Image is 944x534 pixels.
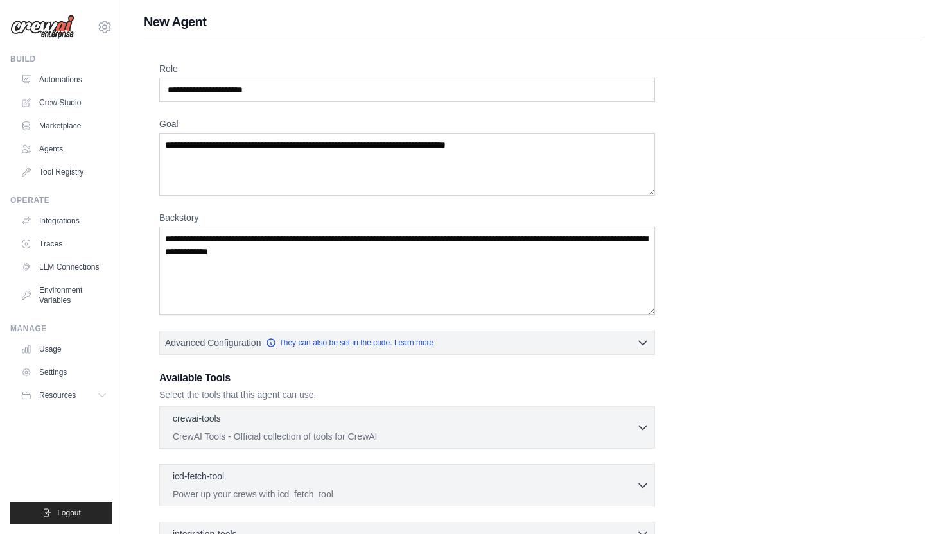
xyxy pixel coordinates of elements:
[165,336,261,349] span: Advanced Configuration
[173,430,636,443] p: CrewAI Tools - Official collection of tools for CrewAI
[15,257,112,277] a: LLM Connections
[15,69,112,90] a: Automations
[15,92,112,113] a: Crew Studio
[10,54,112,64] div: Build
[10,502,112,524] button: Logout
[144,13,923,31] h1: New Agent
[15,116,112,136] a: Marketplace
[15,280,112,311] a: Environment Variables
[15,139,112,159] a: Agents
[159,117,655,130] label: Goal
[173,412,221,425] p: crewai-tools
[15,339,112,359] a: Usage
[173,488,636,501] p: Power up your crews with icd_fetch_tool
[159,388,655,401] p: Select the tools that this agent can use.
[266,338,433,348] a: They can also be set in the code. Learn more
[15,362,112,383] a: Settings
[165,470,649,501] button: icd-fetch-tool Power up your crews with icd_fetch_tool
[159,370,655,386] h3: Available Tools
[15,234,112,254] a: Traces
[10,15,74,39] img: Logo
[15,162,112,182] a: Tool Registry
[165,412,649,443] button: crewai-tools CrewAI Tools - Official collection of tools for CrewAI
[57,508,81,518] span: Logout
[15,385,112,406] button: Resources
[159,62,655,75] label: Role
[159,211,655,224] label: Backstory
[10,323,112,334] div: Manage
[160,331,654,354] button: Advanced Configuration They can also be set in the code. Learn more
[15,211,112,231] a: Integrations
[10,195,112,205] div: Operate
[173,470,224,483] p: icd-fetch-tool
[39,390,76,401] span: Resources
